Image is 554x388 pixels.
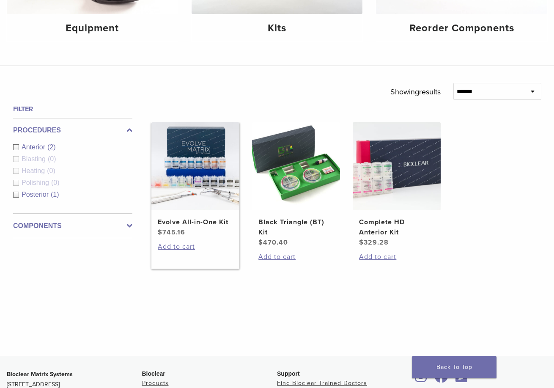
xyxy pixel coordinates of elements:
[22,191,51,198] span: Posterior
[142,380,169,387] a: Products
[412,375,430,383] a: Bioclear
[412,356,496,378] a: Back To Top
[48,155,56,162] span: (0)
[432,375,451,383] a: Bioclear
[359,238,364,247] span: $
[158,242,233,252] a: Add to cart: “Evolve All-in-One Kit”
[7,371,73,378] strong: Bioclear Matrix Systems
[258,238,288,247] bdi: 470.40
[390,83,441,101] p: Showing results
[353,122,441,248] a: Complete HD Anterior KitComplete HD Anterior Kit $329.28
[198,21,356,36] h4: Kits
[14,21,171,36] h4: Equipment
[359,238,389,247] bdi: 329.28
[359,217,434,237] h2: Complete HD Anterior Kit
[258,252,333,262] a: Add to cart: “Black Triangle (BT) Kit”
[142,370,165,377] span: Bioclear
[258,238,263,247] span: $
[51,191,59,198] span: (1)
[47,143,56,151] span: (2)
[47,167,55,174] span: (0)
[258,217,333,237] h2: Black Triangle (BT) Kit
[22,167,47,174] span: Heating
[277,370,300,377] span: Support
[252,122,340,210] img: Black Triangle (BT) Kit
[158,217,233,227] h2: Evolve All-in-One Kit
[22,143,47,151] span: Anterior
[22,155,48,162] span: Blasting
[13,104,132,114] h4: Filter
[22,179,51,186] span: Polishing
[277,380,367,387] a: Find Bioclear Trained Doctors
[252,122,340,248] a: Black Triangle (BT) KitBlack Triangle (BT) Kit $470.40
[353,122,441,210] img: Complete HD Anterior Kit
[13,125,132,135] label: Procedures
[151,122,239,237] a: Evolve All-in-One KitEvolve All-in-One Kit $745.16
[13,221,132,231] label: Components
[158,228,162,237] span: $
[383,21,540,36] h4: Reorder Components
[158,228,185,237] bdi: 745.16
[151,122,239,210] img: Evolve All-in-One Kit
[453,375,471,383] a: Bioclear
[51,179,60,186] span: (0)
[359,252,434,262] a: Add to cart: “Complete HD Anterior Kit”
